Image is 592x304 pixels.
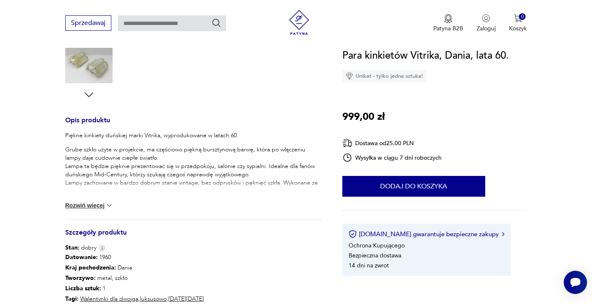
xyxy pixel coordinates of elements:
img: Ikona certyfikatu [349,230,357,238]
p: 1960 [65,252,204,262]
img: Ikonka użytkownika [482,14,490,22]
a: Sprzedawaj [65,21,111,27]
button: [DOMAIN_NAME] gwarantuje bezpieczne zakupy [349,230,504,238]
p: Grube szkło użyte w projekcie, ma częściowo piękną bursztynową barwę, która po włączeniu lampy da... [65,146,322,254]
img: Patyna - sklep z meblami i dekoracjami vintage [287,10,312,35]
b: Liczba sztuk: [65,284,101,292]
p: 999,00 zł [342,109,385,125]
b: Tagi: [65,295,79,303]
p: Piękne kinkiety duńskiej marki Vitrika, wyprodukowane w latach 60. [65,131,322,140]
li: Bezpieczna dostawa [349,252,401,260]
img: Ikona medalu [444,14,452,23]
p: Zaloguj [477,25,496,32]
img: Ikona koszyka [514,14,522,22]
h1: Para kinkietów Vitrika, Dania, lata 60. [342,48,509,64]
b: Kraj pochodzenia : [65,264,116,272]
img: Ikona strzałki w prawo [502,232,504,236]
button: Szukaj [211,18,221,28]
b: Stan: [65,244,79,252]
p: metal, szkło [65,273,204,283]
div: 0 [519,13,526,20]
div: Unikat - tylko jedna sztuka! [342,70,426,82]
button: Zaloguj [477,14,496,32]
img: Ikona diamentu [346,72,353,80]
p: Patyna B2B [433,25,463,32]
div: Dostawa od 25,00 PLN [342,138,442,148]
a: [DATE][DATE] [168,295,204,303]
button: Rozwiń więcej [65,201,113,210]
button: Patyna B2B [433,14,463,32]
a: Walentynki dla dwojga [80,295,138,303]
b: Tworzywo : [65,274,96,282]
b: Datowanie : [65,253,98,261]
li: 14 dni na zwrot [349,262,389,269]
img: chevron down [105,201,113,210]
a: Ikona medaluPatyna B2B [433,14,463,32]
a: luksusowo [140,295,167,303]
p: , , [65,294,204,304]
img: Ikona dostawy [342,138,352,148]
p: Dania [65,262,204,273]
li: Ochrona Kupującego [349,242,405,250]
span: dobry [65,244,96,252]
button: Sprzedawaj [65,15,111,31]
p: Koszyk [509,25,527,32]
button: Dodaj do koszyka [342,176,485,197]
p: 1 [65,283,204,294]
img: Zdjęcie produktu Para kinkietów Vitrika, Dania, lata 60. [65,36,113,83]
h3: Opis produktu [65,118,322,131]
div: Wysyłka w ciągu 7 dni roboczych [342,153,442,163]
iframe: Smartsupp widget button [564,271,587,294]
button: 0Koszyk [509,14,527,32]
h3: Szczegóły produktu [65,230,322,244]
img: Info icon [98,245,106,252]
